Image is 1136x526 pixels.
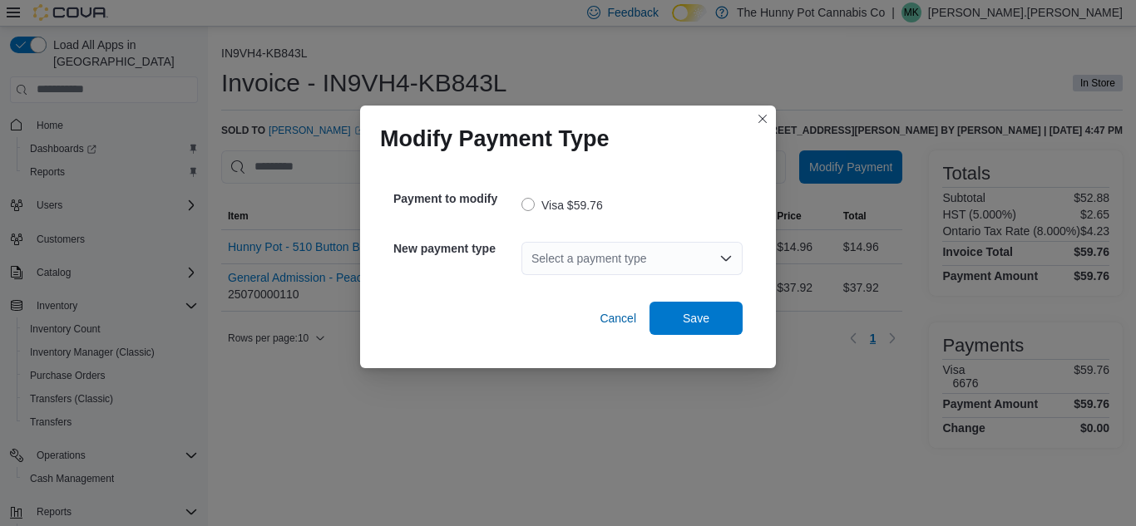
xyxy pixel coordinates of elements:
h5: Payment to modify [393,182,518,215]
button: Save [649,302,743,335]
label: Visa $59.76 [521,195,603,215]
button: Cancel [593,302,643,335]
span: Cancel [600,310,636,327]
button: Open list of options [719,252,733,265]
input: Accessible screen reader label [531,248,533,268]
h1: Modify Payment Type [380,125,610,152]
button: Closes this modal window [753,109,773,129]
span: Save [683,310,709,327]
h5: New payment type [393,232,518,265]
